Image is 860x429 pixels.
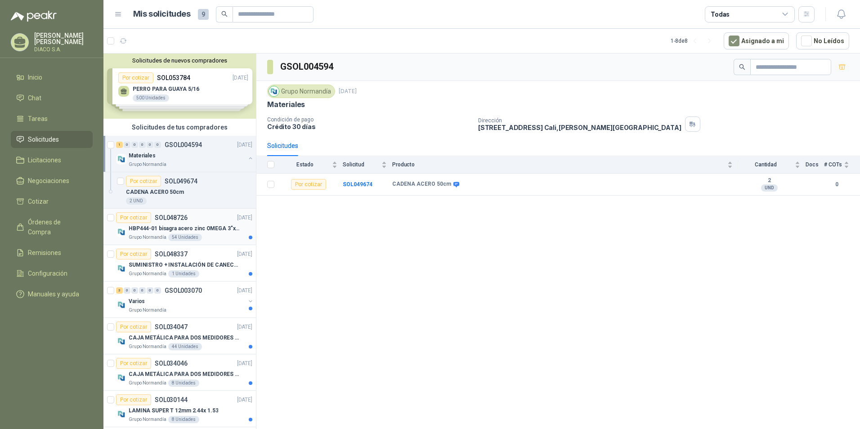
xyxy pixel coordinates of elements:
div: 0 [139,142,146,148]
div: 3 [116,287,123,294]
a: Órdenes de Compra [11,214,93,241]
span: Tareas [28,114,48,124]
div: 0 [154,287,161,294]
a: Cotizar [11,193,93,210]
th: # COTs [824,156,860,174]
p: GSOL003070 [165,287,202,294]
span: Configuración [28,268,67,278]
p: DIACO S.A. [34,47,93,52]
img: Company Logo [116,299,127,310]
div: Por cotizar [116,358,151,369]
div: 0 [131,287,138,294]
div: Solicitudes [267,141,298,151]
div: Grupo Normandía [267,85,335,98]
div: Por cotizar [116,322,151,332]
img: Company Logo [116,409,127,420]
span: Negociaciones [28,176,69,186]
div: 1 Unidades [168,270,199,277]
p: SOL034046 [155,360,188,366]
img: Logo peakr [11,11,57,22]
a: Inicio [11,69,93,86]
p: Varios [129,297,145,306]
img: Company Logo [116,263,127,274]
div: 0 [124,142,130,148]
img: Company Logo [116,372,127,383]
p: Grupo Normandía [129,307,166,314]
div: Solicitudes de tus compradores [103,119,256,136]
div: Por cotizar [116,394,151,405]
div: Por cotizar [116,212,151,223]
div: Por cotizar [126,176,161,187]
div: 1 [116,142,123,148]
span: Producto [392,161,726,168]
th: Cantidad [738,156,806,174]
p: SOL049674 [165,178,197,184]
p: Grupo Normandía [129,380,166,387]
th: Producto [392,156,738,174]
p: Materiales [129,152,156,160]
p: [DATE] [237,250,252,259]
p: CADENA ACERO 50cm [126,188,184,197]
span: Manuales y ayuda [28,289,79,299]
img: Company Logo [116,227,127,237]
span: Remisiones [28,248,61,258]
div: 0 [154,142,161,148]
p: Grupo Normandía [129,234,166,241]
span: Solicitud [343,161,380,168]
span: Inicio [28,72,42,82]
a: 3 0 0 0 0 0 GSOL003070[DATE] Company LogoVariosGrupo Normandía [116,285,254,314]
div: 0 [147,287,153,294]
a: Por cotizarSOL034046[DATE] Company LogoCAJA METÁLICA PARA DOS MEDIDORES DE ACUEDUCTO FABRICADA EN... [103,354,256,391]
div: 0 [139,287,146,294]
h1: Mis solicitudes [133,8,191,21]
p: CAJA METÁLICA PARA DOS MEDIDORES DE ACUEDUCTO FABRICADA EN LAMINA [PERSON_NAME] COLLED ROLLED CAL... [129,334,241,342]
p: Dirección [478,117,681,124]
p: Condición de pago [267,116,471,123]
div: Solicitudes de nuevos compradoresPor cotizarSOL053784[DATE] PERRO PARA GUAYA 5/16500 UnidadesPor ... [103,54,256,119]
h3: GSOL004594 [280,60,335,74]
p: LAMINA SUPER T 12mm 2.44x 1.53 [129,407,218,415]
p: [DATE] [237,286,252,295]
p: Grupo Normandía [129,161,166,168]
p: Grupo Normandía [129,416,166,423]
a: Por cotizarSOL034047[DATE] Company LogoCAJA METÁLICA PARA DOS MEDIDORES DE ACUEDUCTO FABRICADA EN... [103,318,256,354]
p: Grupo Normandía [129,270,166,277]
p: [DATE] [237,396,252,404]
th: Docs [806,156,824,174]
b: CADENA ACERO 50cm [392,181,451,188]
span: Licitaciones [28,155,61,165]
span: Chat [28,93,41,103]
p: [DATE] [237,214,252,222]
p: [DATE] [339,87,357,96]
b: 2 [738,177,800,184]
span: Órdenes de Compra [28,217,84,237]
div: 0 [147,142,153,148]
a: Por cotizarSOL030144[DATE] Company LogoLAMINA SUPER T 12mm 2.44x 1.53Grupo Normandía8 Unidades [103,391,256,427]
a: Remisiones [11,244,93,261]
span: Cotizar [28,197,49,206]
b: 0 [824,180,849,189]
p: [STREET_ADDRESS] Cali , [PERSON_NAME][GEOGRAPHIC_DATA] [478,124,681,131]
div: 1 - 8 de 8 [671,34,717,48]
div: UND [761,184,778,192]
p: Crédito 30 días [267,123,471,130]
a: Negociaciones [11,172,93,189]
th: Solicitud [343,156,392,174]
span: search [739,64,745,70]
div: 8 Unidades [168,380,199,387]
p: [DATE] [237,359,252,368]
p: [PERSON_NAME] [PERSON_NAME] [34,32,93,45]
div: 8 Unidades [168,416,199,423]
a: Por cotizarSOL049674CADENA ACERO 50cm2 UND [103,172,256,209]
a: Licitaciones [11,152,93,169]
a: Solicitudes [11,131,93,148]
div: 2 UND [126,197,147,205]
span: # COTs [824,161,842,168]
div: Por cotizar [116,249,151,259]
div: Por cotizar [291,179,326,190]
p: SOL048726 [155,214,188,221]
a: Por cotizarSOL048726[DATE] Company LogoHBP444-01 bisagra acero zinc OMEGA 3"x 1.8mm.Grupo Normand... [103,209,256,245]
a: Chat [11,89,93,107]
a: SOL049674 [343,181,372,188]
button: Solicitudes de nuevos compradores [107,57,252,64]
